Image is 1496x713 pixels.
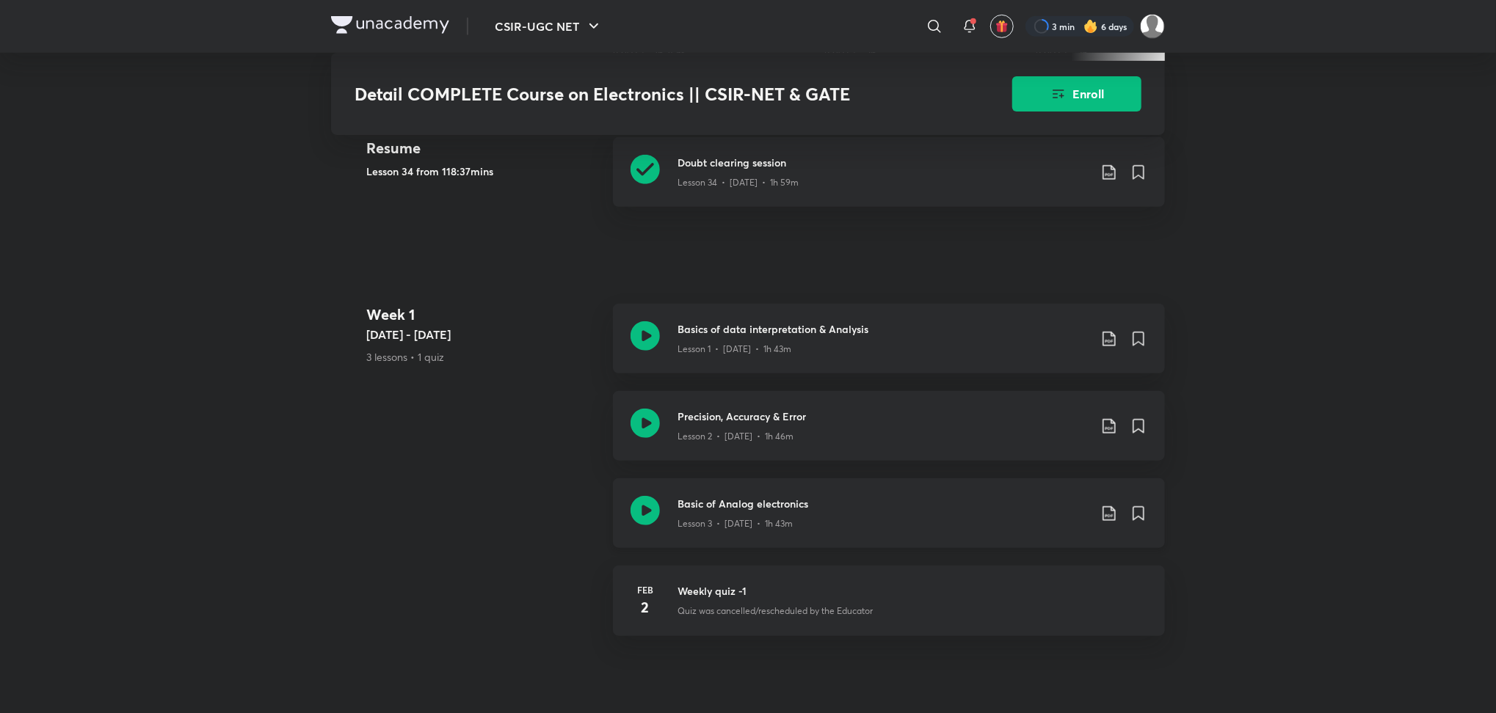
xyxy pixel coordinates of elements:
h4: Week 1 [366,304,601,326]
p: Quiz was cancelled/rescheduled by the Educator [678,604,873,618]
h6: Feb [631,583,660,596]
h3: Detail COMPLETE Course on Electronics || CSIR-NET & GATE [355,84,929,105]
img: Company Logo [331,16,449,34]
a: Precision, Accuracy & ErrorLesson 2 • [DATE] • 1h 46m [613,391,1165,478]
a: Company Logo [331,16,449,37]
img: Rai Haldar [1140,14,1165,39]
button: avatar [990,15,1014,38]
a: Doubt clearing sessionLesson 34 • [DATE] • 1h 59m [613,137,1165,224]
p: Lesson 1 • [DATE] • 1h 43m [678,343,791,356]
a: Basics of data interpretation & AnalysisLesson 1 • [DATE] • 1h 43m [613,304,1165,391]
button: CSIR-UGC NET [486,12,611,41]
a: Basic of Analog electronicsLesson 3 • [DATE] • 1h 43m [613,478,1165,566]
p: Lesson 2 • [DATE] • 1h 46m [678,430,794,443]
p: Lesson 34 • [DATE] • 1h 59m [678,176,799,189]
h3: Weekly quiz -1 [678,583,1147,599]
img: streak [1083,19,1098,34]
h4: Resume [366,137,601,159]
img: avatar [995,20,1009,33]
button: Enroll [1012,76,1141,111]
h3: Basic of Analog electronics [678,496,1089,511]
a: Feb2Weekly quiz -1Quiz was cancelled/rescheduled by the Educator [613,566,1165,654]
h5: Lesson 34 from 118:37mins [366,164,601,179]
h3: Basics of data interpretation & Analysis [678,321,1089,337]
p: 3 lessons • 1 quiz [366,349,601,365]
h4: 2 [631,596,660,618]
h3: Doubt clearing session [678,155,1089,170]
p: Lesson 3 • [DATE] • 1h 43m [678,517,793,530]
h5: [DATE] - [DATE] [366,326,601,343]
h3: Precision, Accuracy & Error [678,409,1089,424]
